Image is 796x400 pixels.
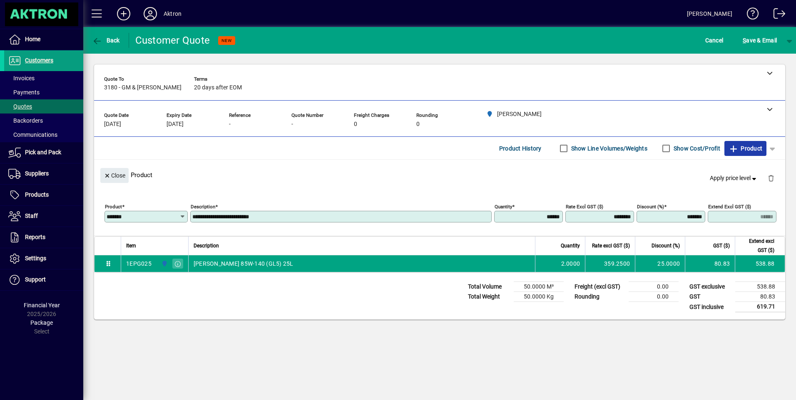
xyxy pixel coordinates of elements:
[561,259,580,268] span: 2.0000
[291,121,293,128] span: -
[464,292,514,302] td: Total Weight
[685,255,735,272] td: 80.83
[706,171,761,186] button: Apply price level
[735,302,785,312] td: 619.71
[464,282,514,292] td: Total Volume
[4,128,83,142] a: Communications
[672,144,720,153] label: Show Cost/Profit
[637,204,664,210] mat-label: Discount (%)
[740,237,774,255] span: Extend excl GST ($)
[4,227,83,248] a: Reports
[25,212,38,219] span: Staff
[708,204,751,210] mat-label: Extend excl GST ($)
[94,160,785,190] div: Product
[713,241,730,250] span: GST ($)
[761,168,781,188] button: Delete
[229,121,231,128] span: -
[4,269,83,290] a: Support
[8,103,32,110] span: Quotes
[137,6,164,21] button: Profile
[25,276,46,283] span: Support
[92,37,120,44] span: Back
[8,131,57,138] span: Communications
[735,292,785,302] td: 80.83
[100,168,129,183] button: Close
[194,241,219,250] span: Description
[221,38,232,43] span: NEW
[104,84,182,91] span: 3180 - GM & [PERSON_NAME]
[104,121,121,128] span: [DATE]
[705,34,724,47] span: Cancel
[514,292,564,302] td: 50.0000 Kg
[8,75,35,81] span: Invoices
[83,33,129,48] app-page-header-button: Back
[98,171,131,179] app-page-header-button: Close
[685,292,735,302] td: GST
[629,282,679,292] td: 0.00
[561,241,580,250] span: Quantity
[25,234,45,240] span: Reports
[126,241,136,250] span: Item
[743,34,777,47] span: ave & Email
[105,204,122,210] mat-label: Product
[191,204,215,210] mat-label: Description
[135,34,210,47] div: Customer Quote
[499,142,542,155] span: Product History
[590,259,630,268] div: 359.2500
[685,302,735,312] td: GST inclusive
[110,6,137,21] button: Add
[767,2,786,29] a: Logout
[4,29,83,50] a: Home
[514,282,564,292] td: 50.0000 M³
[25,191,49,198] span: Products
[687,7,732,20] div: [PERSON_NAME]
[354,121,357,128] span: 0
[652,241,680,250] span: Discount (%)
[25,149,61,156] span: Pick and Pack
[126,259,152,268] div: 1EPG025
[729,142,762,155] span: Product
[761,174,781,182] app-page-header-button: Delete
[194,84,242,91] span: 20 days after EOM
[703,33,726,48] button: Cancel
[416,121,420,128] span: 0
[8,117,43,124] span: Backorders
[25,57,53,64] span: Customers
[685,282,735,292] td: GST exclusive
[570,282,629,292] td: Freight (excl GST)
[25,36,40,42] span: Home
[566,204,603,210] mat-label: Rate excl GST ($)
[104,169,125,183] span: Close
[4,185,83,205] a: Products
[570,292,629,302] td: Rounding
[25,170,49,177] span: Suppliers
[167,121,184,128] span: [DATE]
[30,319,53,326] span: Package
[635,255,685,272] td: 25.0000
[4,163,83,184] a: Suppliers
[735,255,785,272] td: 538.88
[735,282,785,292] td: 538.88
[90,33,122,48] button: Back
[496,141,545,156] button: Product History
[4,85,83,99] a: Payments
[4,142,83,163] a: Pick and Pack
[4,206,83,227] a: Staff
[570,144,647,153] label: Show Line Volumes/Weights
[592,241,630,250] span: Rate excl GST ($)
[710,174,758,183] span: Apply price level
[25,255,46,262] span: Settings
[159,259,169,268] span: HAMILTON
[629,292,679,302] td: 0.00
[194,259,294,268] span: [PERSON_NAME] 85W-140 (GL5) 25L
[8,89,40,96] span: Payments
[4,248,83,269] a: Settings
[164,7,182,20] div: Aktron
[743,37,746,44] span: S
[495,204,512,210] mat-label: Quantity
[4,114,83,128] a: Backorders
[741,2,759,29] a: Knowledge Base
[24,302,60,309] span: Financial Year
[4,99,83,114] a: Quotes
[739,33,781,48] button: Save & Email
